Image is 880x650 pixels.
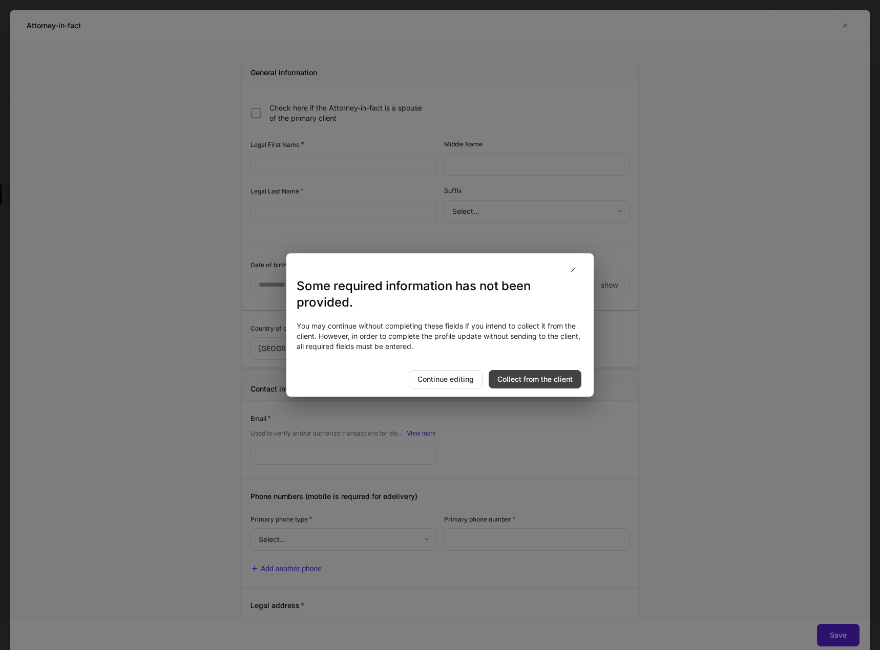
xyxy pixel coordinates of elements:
[497,374,573,384] div: Collect from the client
[297,278,583,311] h3: Some required information has not been provided.
[489,370,581,388] button: Collect from the client
[297,321,583,352] div: You may continue without completing these fields if you intend to collect it from the client. How...
[417,374,474,384] div: Continue editing
[409,370,483,388] button: Continue editing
